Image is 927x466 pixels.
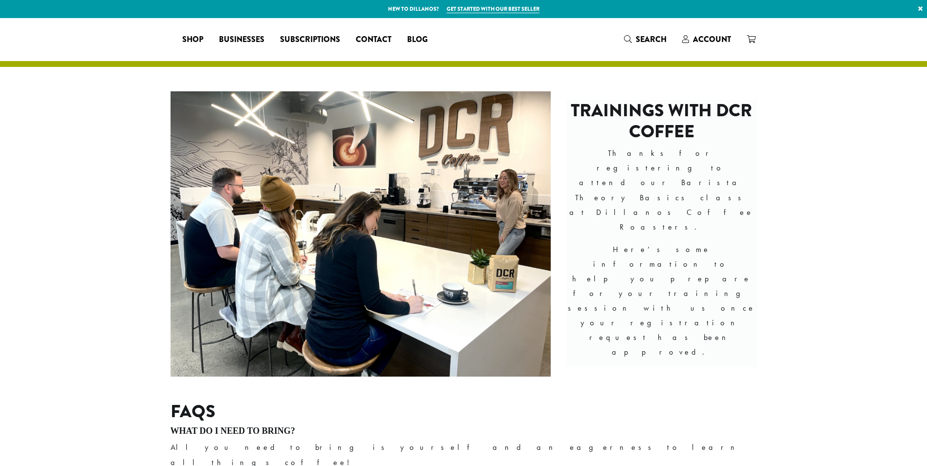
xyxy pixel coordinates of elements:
h2: TRAININGS WITH DCR COFFEE [566,100,756,142]
span: Search [636,34,667,45]
a: Shop [174,32,211,47]
span: Shop [182,34,203,46]
a: Get started with our best seller [447,5,539,13]
img: Trainings at Dillanos Coffee Roasters [171,91,551,377]
span: Account [693,34,731,45]
span: Businesses [219,34,264,46]
h2: FAQs [171,401,757,422]
span: Contact [356,34,391,46]
h4: What do I need to bring? [171,426,757,437]
p: Here’s some information to help you prepare for your training session with us once your registrat... [566,242,756,360]
span: Blog [407,34,428,46]
a: Search [616,31,674,47]
span: Subscriptions [280,34,340,46]
p: Thanks for registering to attend our Barista Theory Basics class at Dillanos Coffee Roasters. [566,146,756,234]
